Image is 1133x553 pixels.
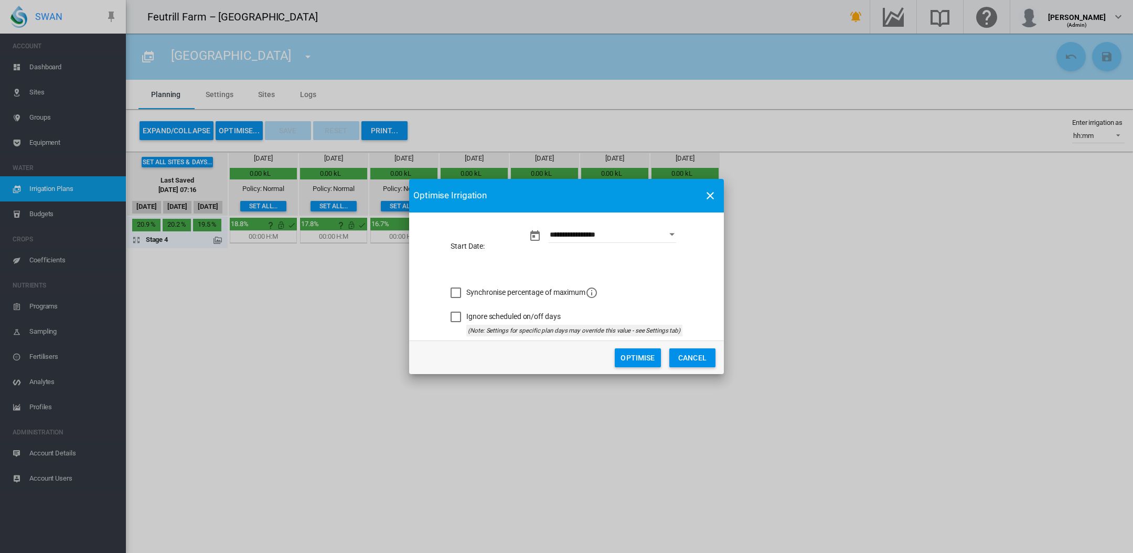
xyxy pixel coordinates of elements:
button: Cancel [669,348,715,367]
div: (Note: Settings for specific plan days may override this value - see Settings tab) [466,325,682,336]
button: Optimise [615,348,661,367]
span: Optimise Irrigation [413,189,487,202]
button: md-calendar [525,226,546,247]
md-checkbox: Ignore scheduled on/off days [451,312,560,322]
button: icon-close [700,185,721,206]
span: Synchronise percentage of maximum [466,288,598,296]
md-checkbox: Synchronise percentage of maximum [451,286,598,299]
button: Open calendar [662,225,681,244]
div: Ignore scheduled on/off days [466,312,560,322]
label: Start Date: [451,241,520,252]
md-icon: icon-information-outline [585,286,598,299]
md-dialog: Start Date: ... [409,179,724,375]
md-icon: icon-close [704,189,717,202]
